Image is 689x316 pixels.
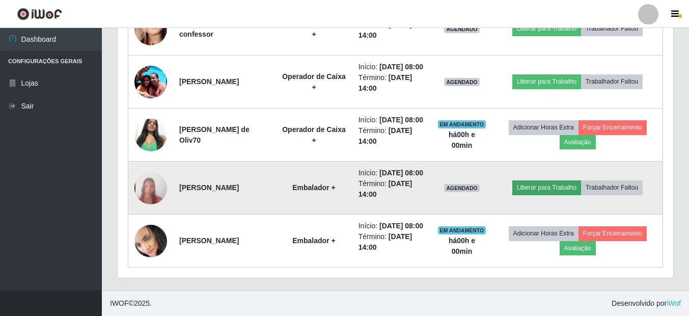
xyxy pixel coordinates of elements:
li: Término: [359,231,425,253]
strong: [PERSON_NAME] de Oliv70 [179,125,250,144]
button: Liberar para Trabalho [512,74,581,89]
span: AGENDADO [444,25,480,33]
span: © 2025 . [110,298,152,309]
strong: [PERSON_NAME] [179,236,239,245]
strong: Operador de Caixa + [282,72,346,91]
button: Forçar Encerramento [578,226,647,241]
button: Liberar para Trabalho [512,21,581,36]
button: Adicionar Horas Extra [509,226,578,241]
img: 1727212594442.jpeg [134,113,167,156]
li: Término: [359,72,425,94]
strong: Operador de Caixa + [282,19,346,38]
strong: Operador de Caixa + [282,125,346,144]
li: Início: [359,62,425,72]
strong: Embalador + [292,236,335,245]
strong: Embalador + [292,183,335,192]
time: [DATE] 08:00 [379,63,423,71]
time: [DATE] 08:00 [379,222,423,230]
li: Início: [359,168,425,178]
button: Liberar para Trabalho [512,180,581,195]
li: Término: [359,125,425,147]
time: [DATE] 08:00 [379,169,423,177]
a: iWof [667,299,681,307]
img: 1753109368650.jpeg [134,223,167,258]
li: Término: [359,178,425,200]
button: Avaliação [560,241,596,255]
button: Adicionar Horas Extra [509,120,578,135]
img: 1757706107885.jpeg [134,60,167,103]
strong: há 00 h e 00 min [449,236,475,255]
span: AGENDADO [444,184,480,192]
span: EM ANDAMENTO [438,120,486,128]
strong: há 00 h e 00 min [449,130,475,149]
span: AGENDADO [444,78,480,86]
span: EM ANDAMENTO [438,226,486,234]
img: 1731544336214.jpeg [134,152,167,223]
button: Forçar Encerramento [578,120,647,135]
button: Avaliação [560,135,596,149]
span: Desenvolvido por [612,298,681,309]
img: CoreUI Logo [17,8,62,20]
time: [DATE] 08:00 [379,116,423,124]
strong: [PERSON_NAME] confessor [179,19,239,38]
li: Início: [359,115,425,125]
strong: [PERSON_NAME] [179,183,239,192]
button: Trabalhador Faltou [581,180,643,195]
li: Início: [359,221,425,231]
li: Término: [359,19,425,41]
button: Trabalhador Faltou [581,21,643,36]
strong: [PERSON_NAME] [179,77,239,86]
button: Trabalhador Faltou [581,74,643,89]
span: IWOF [110,299,129,307]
